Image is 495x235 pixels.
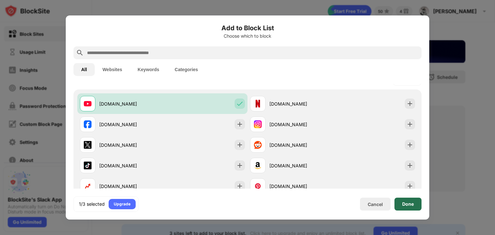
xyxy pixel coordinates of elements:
[73,33,422,39] div: Choose which to block
[114,201,131,207] div: Upgrade
[254,182,262,190] img: favicons
[99,142,162,148] div: [DOMAIN_NAME]
[269,121,333,128] div: [DOMAIN_NAME]
[167,63,206,76] button: Categories
[84,162,92,169] img: favicons
[99,162,162,169] div: [DOMAIN_NAME]
[84,141,92,149] img: favicons
[76,49,84,57] img: search.svg
[254,100,262,108] img: favicons
[95,63,130,76] button: Websites
[73,63,95,76] button: All
[254,120,262,128] img: favicons
[84,100,92,108] img: favicons
[84,120,92,128] img: favicons
[254,141,262,149] img: favicons
[269,162,333,169] div: [DOMAIN_NAME]
[269,142,333,148] div: [DOMAIN_NAME]
[84,182,92,190] img: favicons
[79,201,105,207] div: 1/3 selected
[269,100,333,107] div: [DOMAIN_NAME]
[402,202,414,207] div: Done
[130,63,167,76] button: Keywords
[368,202,383,207] div: Cancel
[254,162,262,169] img: favicons
[99,100,162,107] div: [DOMAIN_NAME]
[99,183,162,190] div: [DOMAIN_NAME]
[99,121,162,128] div: [DOMAIN_NAME]
[269,183,333,190] div: [DOMAIN_NAME]
[73,23,422,33] h6: Add to Block List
